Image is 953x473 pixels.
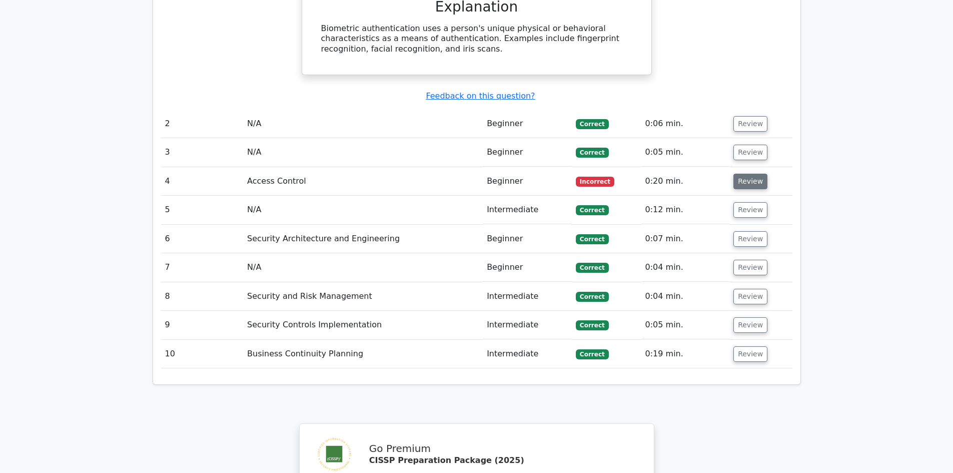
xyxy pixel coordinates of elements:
td: 0:12 min. [641,196,730,224]
td: 0:07 min. [641,225,730,253]
td: 5 [161,196,244,224]
td: Intermediate [483,282,572,311]
button: Review [733,346,767,362]
span: Correct [576,205,608,215]
td: Business Continuity Planning [243,340,483,368]
span: Correct [576,292,608,302]
td: Security and Risk Management [243,282,483,311]
button: Review [733,231,767,247]
td: N/A [243,110,483,138]
td: 6 [161,225,244,253]
td: 0:04 min. [641,253,730,282]
span: Incorrect [576,177,614,187]
a: Feedback on this question? [426,91,535,101]
span: Correct [576,234,608,244]
td: 0:06 min. [641,110,730,138]
td: 0:04 min. [641,282,730,311]
button: Review [733,174,767,189]
td: N/A [243,253,483,282]
td: 3 [161,138,244,167]
td: 0:05 min. [641,311,730,339]
td: 0:05 min. [641,138,730,167]
td: Intermediate [483,196,572,224]
td: 10 [161,340,244,368]
button: Review [733,317,767,333]
span: Correct [576,263,608,273]
td: Access Control [243,167,483,196]
td: 8 [161,282,244,311]
span: Correct [576,320,608,330]
td: Security Controls Implementation [243,311,483,339]
button: Review [733,145,767,160]
button: Review [733,289,767,304]
button: Review [733,260,767,275]
td: Beginner [483,110,572,138]
td: 0:19 min. [641,340,730,368]
span: Correct [576,349,608,359]
td: 9 [161,311,244,339]
td: N/A [243,196,483,224]
td: 2 [161,110,244,138]
button: Review [733,116,767,132]
td: 0:20 min. [641,167,730,196]
div: Biometric authentication uses a person's unique physical or behavioral characteristics as a means... [321,24,632,55]
button: Review [733,202,767,218]
td: Intermediate [483,340,572,368]
span: Correct [576,148,608,158]
span: Correct [576,119,608,129]
td: Beginner [483,225,572,253]
td: Beginner [483,138,572,167]
td: Beginner [483,167,572,196]
td: Intermediate [483,311,572,339]
td: Security Architecture and Engineering [243,225,483,253]
td: Beginner [483,253,572,282]
td: N/A [243,138,483,167]
td: 4 [161,167,244,196]
td: 7 [161,253,244,282]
